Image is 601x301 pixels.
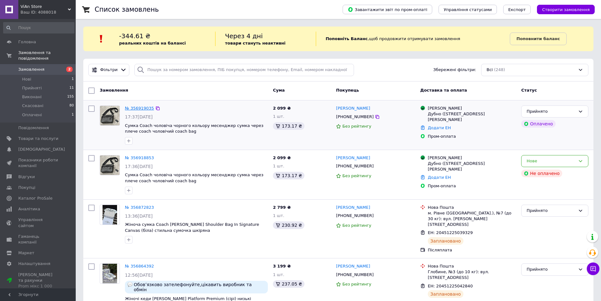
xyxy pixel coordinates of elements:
[521,88,537,93] span: Статус
[225,32,263,40] span: Через 4 дні
[531,7,595,12] a: Створити замовлення
[119,41,186,45] b: реальних коштів на балансі
[428,269,516,280] div: Глобине, №3 (до 10 кг): вул. [STREET_ADDRESS]
[22,76,31,82] span: Нові
[428,290,463,298] div: Заплановано
[103,205,117,225] img: Фото товару
[72,112,74,118] span: 1
[503,5,531,14] button: Експорт
[428,134,516,139] div: Пром-оплата
[18,147,65,152] span: [DEMOGRAPHIC_DATA]
[69,85,74,91] span: 11
[100,67,118,73] span: Фільтри
[18,234,58,245] span: Гаманець компанії
[433,67,476,73] span: Збережені фільтри:
[18,136,58,141] span: Товари та послуги
[428,247,516,253] div: Післяплата
[125,155,154,160] a: № 356918853
[336,105,370,111] a: [PERSON_NAME]
[336,155,370,161] a: [PERSON_NAME]
[125,214,153,219] span: 13:36[DATE]
[125,264,154,268] a: № 356864392
[508,7,526,12] span: Експорт
[18,217,58,228] span: Управління сайтом
[326,36,368,41] b: Поповніть Баланс
[420,88,467,93] span: Доставка та оплата
[428,183,516,189] div: Пром-оплата
[18,157,58,169] span: Показники роботи компанії
[18,206,40,212] span: Аналітика
[316,32,510,46] div: , щоб продовжити отримувати замовлення
[134,64,354,76] input: Пошук за номером замовлення, ПІБ покупця, номером телефону, Email, номером накладної
[342,282,371,286] span: Без рейтингу
[336,263,370,269] a: [PERSON_NAME]
[18,50,76,61] span: Замовлення та повідомлення
[125,114,153,119] span: 17:37[DATE]
[18,283,58,289] div: Prom мікс 1 000
[225,41,286,45] b: товари стануть неактивні
[67,94,74,100] span: 155
[542,7,590,12] span: Створити замовлення
[100,263,120,284] a: Фото товару
[21,4,68,9] span: ViAn Store
[119,32,150,40] span: -344.61 ₴
[521,120,555,128] div: Оплачено
[428,284,473,288] span: ЕН: 20451225042840
[486,67,493,73] span: Всі
[125,106,154,111] a: № 356919035
[335,212,375,220] div: [PHONE_NUMBER]
[336,205,370,211] a: [PERSON_NAME]
[342,173,371,178] span: Без рейтингу
[273,155,291,160] span: 2 099 ₴
[428,263,516,269] div: Нова Пошта
[342,124,371,129] span: Без рейтингу
[66,67,73,72] span: 2
[521,170,562,177] div: Не оплачено
[273,221,304,229] div: 230.92 ₴
[335,113,375,121] div: [PHONE_NUMBER]
[428,205,516,210] div: Нова Пошта
[428,155,516,161] div: [PERSON_NAME]
[273,106,291,111] span: 2 099 ₴
[587,262,599,275] button: Чат з покупцем
[527,108,575,115] div: Прийнято
[125,172,263,183] a: Сумка Сoach чоловіча чорного кольору месенджер сумка через плече coach чоловічий coach bag
[527,158,575,165] div: Нове
[18,261,50,267] span: Налаштування
[273,88,285,93] span: Cума
[100,155,120,175] img: Фото товару
[273,114,284,119] span: 1 шт.
[343,5,432,14] button: Завантажити звіт по пром-оплаті
[510,33,567,45] a: Поповнити баланс
[335,271,375,279] div: [PHONE_NUMBER]
[428,237,463,245] div: Заплановано
[125,205,154,210] a: № 356872823
[18,272,58,289] span: [PERSON_NAME] та рахунки
[125,123,263,134] a: Сумка Сoach чоловіча чорного кольору месенджер сумка через плече coach чоловічий coach bag
[18,185,35,190] span: Покупці
[100,88,128,93] span: Замовлення
[273,280,304,288] div: 237.05 ₴
[335,162,375,170] div: [PHONE_NUMBER]
[273,213,284,218] span: 1 шт.
[428,230,473,235] span: ЕН: 20451225039329
[516,36,560,41] b: Поповнити баланс
[336,88,359,93] span: Покупець
[439,5,497,14] button: Управління статусами
[22,112,42,118] span: Оплачені
[72,76,74,82] span: 1
[348,7,427,12] span: Завантажити звіт по пром-оплаті
[444,7,492,12] span: Управління статусами
[494,67,505,72] span: (248)
[22,94,42,100] span: Виконані
[100,105,120,126] a: Фото товару
[125,222,259,233] a: Жіноча сумка Coach [PERSON_NAME] Shoulder Bag In Signature Canvas (біла) стильна сумочка шкіряна
[342,223,371,228] span: Без рейтингу
[18,125,49,131] span: Повідомлення
[273,164,284,168] span: 1 шт.
[18,196,52,201] span: Каталог ProSale
[3,22,74,33] input: Пошук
